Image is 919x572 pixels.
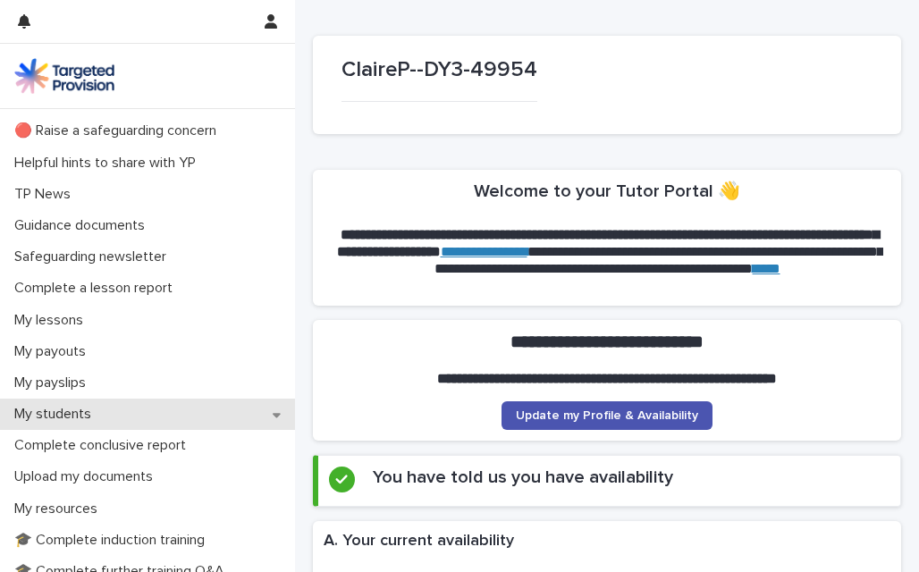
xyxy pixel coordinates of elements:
p: 🔴 Raise a safeguarding concern [7,122,231,139]
a: Update my Profile & Availability [502,401,712,430]
p: ClaireP--DY3-49954 [341,57,537,83]
p: Complete conclusive report [7,437,200,454]
p: TP News [7,186,85,203]
p: My students [7,406,105,423]
img: M5nRWzHhSzIhMunXDL62 [14,58,114,94]
p: My lessons [7,312,97,329]
p: Helpful hints to share with YP [7,155,210,172]
p: My resources [7,500,112,517]
p: My payouts [7,343,100,360]
p: 🎓 Complete induction training [7,532,219,549]
p: Complete a lesson report [7,280,187,297]
p: My payslips [7,374,100,391]
p: Guidance documents [7,217,159,234]
p: Upload my documents [7,468,167,485]
p: Safeguarding newsletter [7,248,181,265]
span: Update my Profile & Availability [516,409,698,422]
h2: You have told us you have availability [373,467,673,488]
h2: Welcome to your Tutor Portal 👋 [474,181,740,202]
h2: A. Your current availability [324,532,514,551]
